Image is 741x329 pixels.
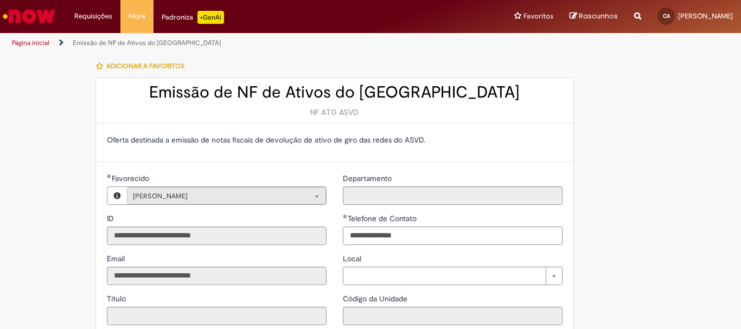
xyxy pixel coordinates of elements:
[107,187,127,204] button: Favorecido, Visualizar este registro Clenis Alves
[107,174,112,178] span: Obrigatório Preenchido
[107,173,151,184] label: Somente leitura - Necessários - Favorecido
[570,11,618,22] a: Rascunhos
[8,33,486,53] ul: Trilhas de página
[107,267,327,285] input: Email
[107,254,127,263] span: Somente leitura - Email
[106,62,184,70] span: Adicionar a Favoritos
[129,11,145,22] span: More
[107,83,563,101] h2: Emissão de NF de Ativos do [GEOGRAPHIC_DATA]
[107,253,127,264] label: Somente leitura - Email
[579,11,618,21] span: Rascunhos
[107,107,563,118] div: NF ATG ASVD
[133,188,298,205] span: [PERSON_NAME]
[343,173,394,183] span: Somente leitura - Departamento
[127,187,326,204] a: [PERSON_NAME]Limpar campo Favorecido
[107,293,128,304] label: Somente leitura - Título
[107,213,116,224] label: Somente leitura - ID
[197,11,224,24] p: +GenAi
[74,11,112,22] span: Requisições
[343,214,348,218] span: Obrigatório Preenchido
[343,307,563,325] input: Código da Unidade
[343,267,563,285] a: Limpar campo Local
[343,227,563,245] input: Telefone de Contato
[1,5,57,27] img: ServiceNow
[343,186,563,205] input: Departamento
[343,173,394,184] label: Somente leitura - Departamento
[107,214,116,223] span: Somente leitura - ID
[107,134,563,145] p: Oferta destinada a emissão de notas fiscais de devolução de ativo de giro das redes do ASVD.
[73,38,221,47] a: Emissão de NF de Ativos do [GEOGRAPHIC_DATA]
[663,12,670,20] span: CA
[348,214,419,223] span: Telefone de Contato
[343,254,363,263] span: Local
[162,11,224,24] div: Padroniza
[107,227,327,245] input: ID
[112,173,151,183] span: Necessários - Favorecido
[523,11,553,22] span: Favoritos
[343,293,410,304] label: Somente leitura - Código da Unidade
[678,11,733,21] span: [PERSON_NAME]
[107,307,327,325] input: Título
[12,38,49,47] a: Página inicial
[95,55,190,78] button: Adicionar a Favoritos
